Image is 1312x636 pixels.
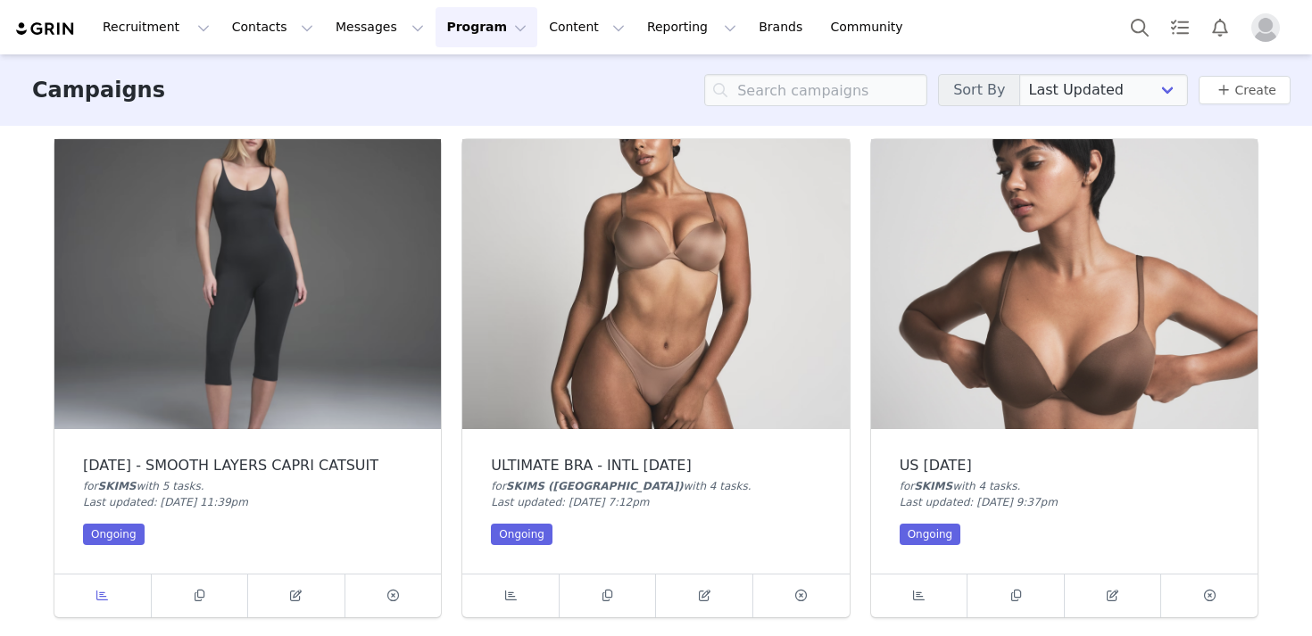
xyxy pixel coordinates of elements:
img: grin logo [14,21,77,37]
div: Ongoing [900,524,961,545]
button: Contacts [221,7,324,47]
div: [DATE] - SMOOTH LAYERS CAPRI CATSUIT [83,458,412,474]
div: Last updated: [DATE] 7:12pm [491,494,820,510]
a: Tasks [1160,7,1200,47]
img: OCT 2025 - SMOOTH LAYERS CAPRI CATSUIT [54,139,441,429]
button: Recruitment [92,7,220,47]
button: Messages [325,7,435,47]
span: s [195,480,200,492]
div: for with 4 task . [491,478,820,494]
div: Ongoing [491,524,552,545]
img: placeholder-profile.jpg [1251,13,1280,42]
button: Content [538,7,635,47]
img: ULTIMATE BRA - INTL OCT 2025 [462,139,849,429]
div: for with 4 task . [900,478,1229,494]
span: s [1011,480,1017,492]
div: ULTIMATE BRA - INTL [DATE] [491,458,820,474]
input: Search campaigns [704,74,927,106]
span: SKIMS [98,480,137,492]
button: Search [1120,7,1159,47]
div: Ongoing [83,524,145,545]
button: Reporting [636,7,747,47]
div: Last updated: [DATE] 9:37pm [900,494,1229,510]
img: US APRIL 2025 [871,139,1258,429]
button: Create [1199,76,1291,104]
div: for with 5 task . [83,478,412,494]
span: s [743,480,748,492]
h3: Campaigns [32,74,165,106]
div: US [DATE] [900,458,1229,474]
a: Create [1213,79,1276,101]
span: SKIMS ([GEOGRAPHIC_DATA]) [506,480,684,492]
button: Program [436,7,537,47]
div: Last updated: [DATE] 11:39pm [83,494,412,510]
button: Profile [1241,13,1298,42]
a: Community [820,7,922,47]
button: Notifications [1200,7,1240,47]
span: SKIMS [914,480,952,492]
a: Brands [748,7,818,47]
